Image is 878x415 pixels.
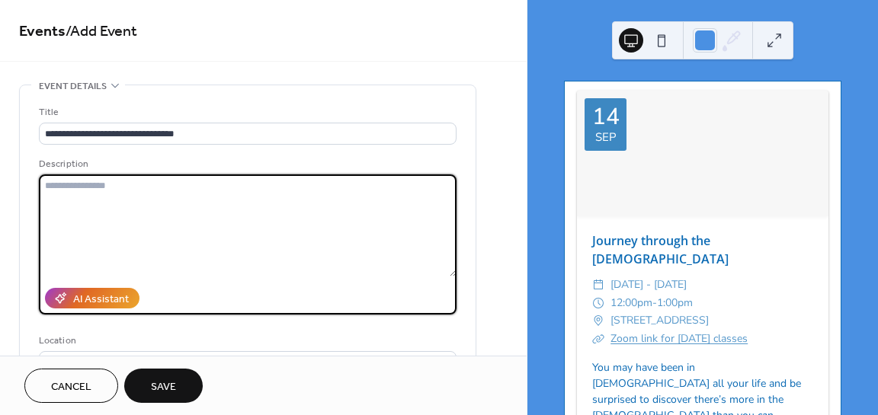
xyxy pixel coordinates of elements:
button: Save [124,369,203,403]
span: / Add Event [66,17,137,46]
span: Event details [39,78,107,94]
a: Zoom link for [DATE] classes [610,331,748,346]
a: Journey through the [DEMOGRAPHIC_DATA] [592,232,729,267]
div: Description [39,156,453,172]
div: Sep [595,132,617,143]
div: ​ [592,330,604,348]
button: AI Assistant [45,288,139,308]
span: 1:00pm [657,294,693,312]
span: - [652,294,657,312]
span: [STREET_ADDRESS] [610,311,709,330]
div: ​ [592,294,604,312]
span: [DATE] - [DATE] [610,276,687,294]
div: 14 [592,106,620,129]
span: 12:00pm [610,294,652,312]
a: Events [19,17,66,46]
div: AI Assistant [73,292,129,308]
button: Cancel [24,369,118,403]
span: Cancel [51,379,91,395]
div: Location [39,333,453,349]
span: Save [151,379,176,395]
div: ​ [592,276,604,294]
div: ​ [592,311,604,330]
div: Title [39,104,453,120]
